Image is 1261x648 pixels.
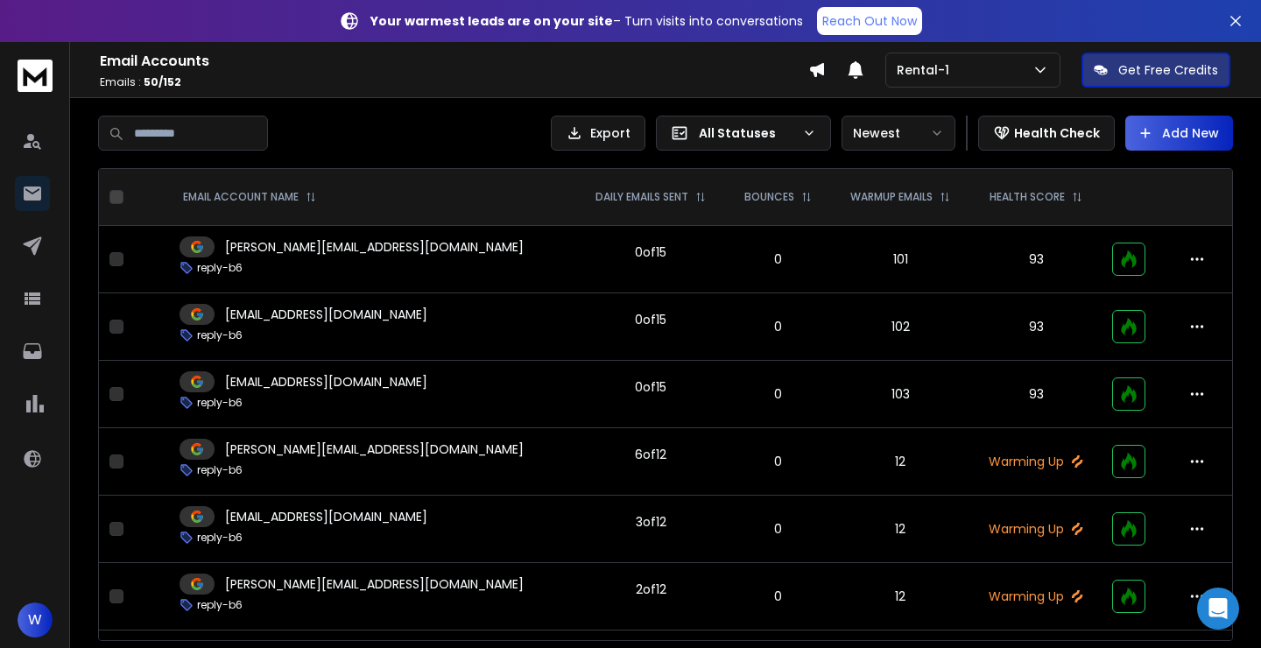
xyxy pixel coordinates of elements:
p: reply-b6 [197,328,243,342]
p: Get Free Credits [1118,61,1218,79]
button: W [18,602,53,637]
p: Emails : [100,75,808,89]
div: 0 of 15 [635,378,666,396]
p: 0 [736,318,820,335]
p: [PERSON_NAME][EMAIL_ADDRESS][DOMAIN_NAME] [225,238,524,256]
td: 12 [830,496,969,563]
td: 102 [830,293,969,361]
p: Warming Up [981,588,1092,605]
a: Reach Out Now [817,7,922,35]
p: 0 [736,385,820,403]
p: 0 [736,520,820,538]
td: 93 [970,226,1102,293]
h1: Email Accounts [100,51,808,72]
p: [PERSON_NAME][EMAIL_ADDRESS][DOMAIN_NAME] [225,440,524,458]
button: Health Check [978,116,1115,151]
p: WARMUP EMAILS [850,190,933,204]
p: Reach Out Now [822,12,917,30]
button: Newest [842,116,955,151]
div: Open Intercom Messenger [1197,588,1239,630]
div: 2 of 12 [636,581,666,598]
button: Add New [1125,116,1233,151]
td: 93 [970,293,1102,361]
p: reply-b6 [197,531,243,545]
p: Warming Up [981,520,1092,538]
td: 103 [830,361,969,428]
div: 3 of 12 [636,513,666,531]
p: [EMAIL_ADDRESS][DOMAIN_NAME] [225,508,427,525]
p: Health Check [1014,124,1100,142]
td: 101 [830,226,969,293]
p: reply-b6 [197,463,243,477]
button: Export [551,116,645,151]
p: All Statuses [699,124,795,142]
p: DAILY EMAILS SENT [595,190,688,204]
p: 0 [736,588,820,605]
td: 12 [830,428,969,496]
td: 12 [830,563,969,630]
p: HEALTH SCORE [990,190,1065,204]
p: reply-b6 [197,598,243,612]
p: 0 [736,250,820,268]
p: reply-b6 [197,261,243,275]
td: 93 [970,361,1102,428]
div: 6 of 12 [635,446,666,463]
p: [PERSON_NAME][EMAIL_ADDRESS][DOMAIN_NAME] [225,575,524,593]
span: 50 / 152 [144,74,181,89]
img: logo [18,60,53,92]
p: [EMAIL_ADDRESS][DOMAIN_NAME] [225,306,427,323]
div: 0 of 15 [635,243,666,261]
p: [EMAIL_ADDRESS][DOMAIN_NAME] [225,373,427,391]
p: Warming Up [981,453,1092,470]
button: Get Free Credits [1081,53,1230,88]
div: EMAIL ACCOUNT NAME [183,190,316,204]
p: BOUNCES [744,190,794,204]
p: – Turn visits into conversations [370,12,803,30]
div: 0 of 15 [635,311,666,328]
p: 0 [736,453,820,470]
p: Rental-1 [897,61,956,79]
p: reply-b6 [197,396,243,410]
strong: Your warmest leads are on your site [370,12,613,30]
